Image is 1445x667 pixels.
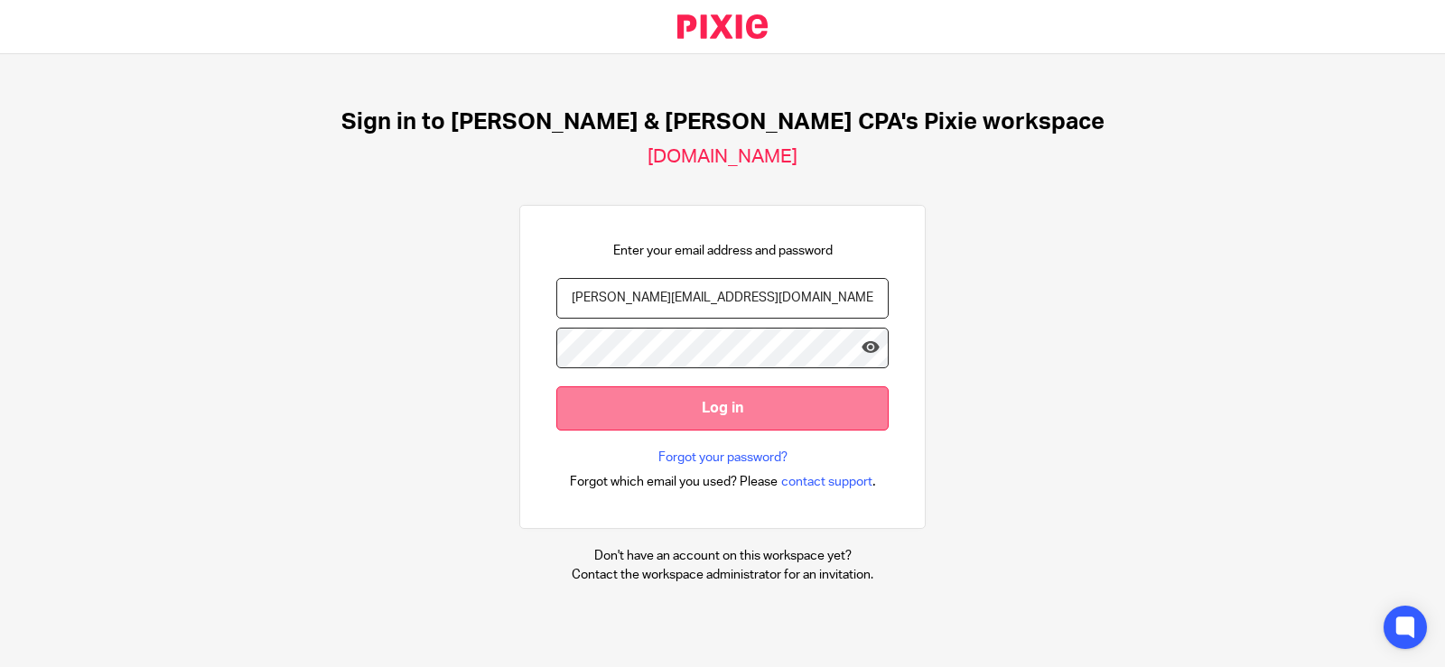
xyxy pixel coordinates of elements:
input: name@example.com [556,278,889,319]
h1: Sign in to [PERSON_NAME] & [PERSON_NAME] CPA's Pixie workspace [341,108,1105,136]
p: Enter your email address and password [613,242,833,260]
p: Don't have an account on this workspace yet? [572,547,873,565]
span: Forgot which email you used? Please [570,473,778,491]
div: . [570,471,876,492]
input: Log in [556,386,889,431]
p: Contact the workspace administrator for an invitation. [572,566,873,584]
span: contact support [781,473,872,491]
a: Forgot your password? [658,449,788,467]
h2: [DOMAIN_NAME] [648,145,797,169]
